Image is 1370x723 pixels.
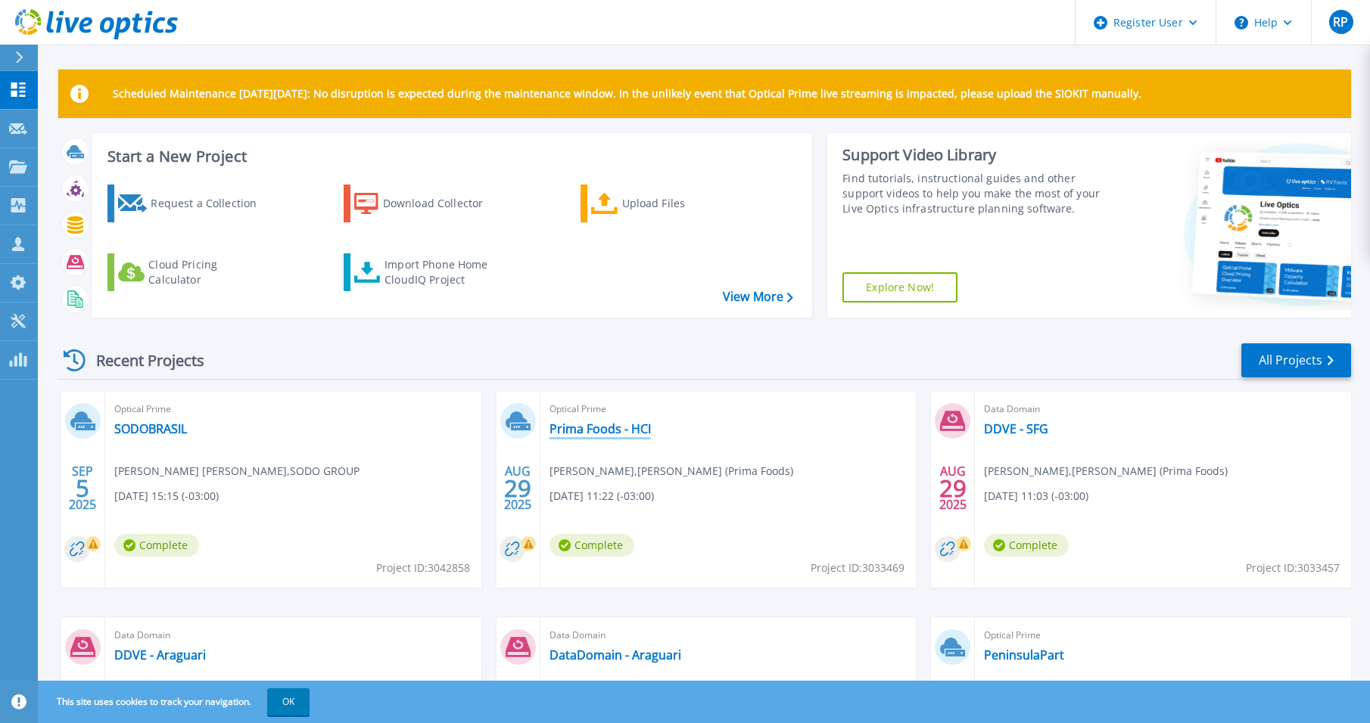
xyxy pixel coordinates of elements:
span: Optical Prime [984,627,1342,644]
a: Upload Files [581,185,749,222]
a: Prima Foods - HCI [550,421,651,436]
span: [PERSON_NAME] , [PERSON_NAME] (Prima Foods) [550,463,793,479]
div: Cloud Pricing Calculator [148,257,269,287]
div: Request a Collection [151,188,272,219]
span: [DATE] 11:22 (-03:00) [550,488,654,504]
span: Data Domain [114,627,472,644]
a: PeninsulaPart [984,647,1064,662]
h3: Start a New Project [107,148,792,165]
span: Complete [984,534,1069,557]
span: 29 [504,482,531,495]
span: Complete [550,534,634,557]
span: [DATE] 11:03 (-03:00) [984,488,1088,504]
a: Request a Collection [107,185,276,222]
a: DataDomain - Araguari [550,647,681,662]
span: Project ID: 3033457 [1246,560,1340,576]
span: Project ID: 3042858 [376,560,470,576]
div: Support Video Library [842,145,1108,165]
span: 29 [939,482,967,495]
span: 5 [76,482,89,495]
button: OK [267,688,310,715]
div: Download Collector [383,188,504,219]
p: Scheduled Maintenance [DATE][DATE]: No disruption is expected during the maintenance window. In t... [113,88,1141,100]
div: AUG 2025 [939,461,967,516]
span: RP [1333,16,1348,28]
div: SEP 2025 [68,461,97,516]
span: Optical Prime [114,401,472,417]
span: [DATE] 15:15 (-03:00) [114,488,219,504]
a: DDVE - SFG [984,421,1048,436]
span: Complete [114,534,199,557]
div: Upload Files [622,188,743,219]
a: All Projects [1241,343,1351,377]
span: Project ID: 3033469 [811,560,905,576]
span: Data Domain [550,627,908,644]
div: Find tutorials, instructional guides and other support videos to help you make the most of your L... [842,171,1108,216]
a: View More [723,290,793,304]
span: Optical Prime [550,401,908,417]
div: Recent Projects [58,342,225,379]
span: Data Domain [984,401,1342,417]
a: Explore Now! [842,272,957,303]
a: Download Collector [344,185,512,222]
span: [PERSON_NAME] [PERSON_NAME] , SODO GROUP [114,463,360,479]
span: This site uses cookies to track your navigation. [42,688,310,715]
a: Cloud Pricing Calculator [107,253,276,291]
div: Import Phone Home CloudIQ Project [385,257,503,287]
a: SODOBRASIL [114,421,187,436]
div: AUG 2025 [503,461,532,516]
span: [PERSON_NAME] , [PERSON_NAME] (Prima Foods) [984,463,1228,479]
a: DDVE - Araguari [114,647,206,662]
